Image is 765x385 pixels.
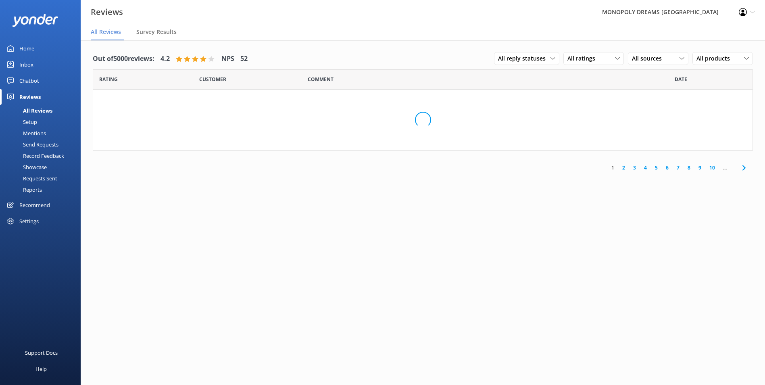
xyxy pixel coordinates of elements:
[19,73,39,89] div: Chatbot
[19,89,41,105] div: Reviews
[696,54,735,63] span: All products
[498,54,550,63] span: All reply statuses
[5,105,52,116] div: All Reviews
[5,150,64,161] div: Record Feedback
[19,56,33,73] div: Inbox
[19,197,50,213] div: Recommend
[719,164,731,172] span: ...
[161,54,170,64] h4: 4.2
[5,173,57,184] div: Requests Sent
[5,173,81,184] a: Requests Sent
[199,75,226,83] span: Date
[5,184,42,195] div: Reports
[629,164,640,172] a: 3
[91,6,123,19] h3: Reviews
[5,139,58,150] div: Send Requests
[5,128,81,139] a: Mentions
[673,164,684,172] a: 7
[5,116,81,128] a: Setup
[640,164,651,172] a: 4
[5,105,81,116] a: All Reviews
[25,345,58,361] div: Support Docs
[607,164,618,172] a: 1
[618,164,629,172] a: 2
[308,75,334,83] span: Question
[221,54,234,64] h4: NPS
[12,14,58,27] img: yonder-white-logo.png
[567,54,600,63] span: All ratings
[684,164,694,172] a: 8
[675,75,687,83] span: Date
[91,28,121,36] span: All Reviews
[632,54,667,63] span: All sources
[5,116,37,128] div: Setup
[5,184,81,195] a: Reports
[35,361,47,377] div: Help
[694,164,705,172] a: 9
[93,54,154,64] h4: Out of 5000 reviews:
[136,28,177,36] span: Survey Results
[5,128,46,139] div: Mentions
[19,213,39,229] div: Settings
[662,164,673,172] a: 6
[5,161,47,173] div: Showcase
[19,40,34,56] div: Home
[5,150,81,161] a: Record Feedback
[240,54,248,64] h4: 52
[651,164,662,172] a: 5
[5,139,81,150] a: Send Requests
[5,161,81,173] a: Showcase
[705,164,719,172] a: 10
[99,75,118,83] span: Date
